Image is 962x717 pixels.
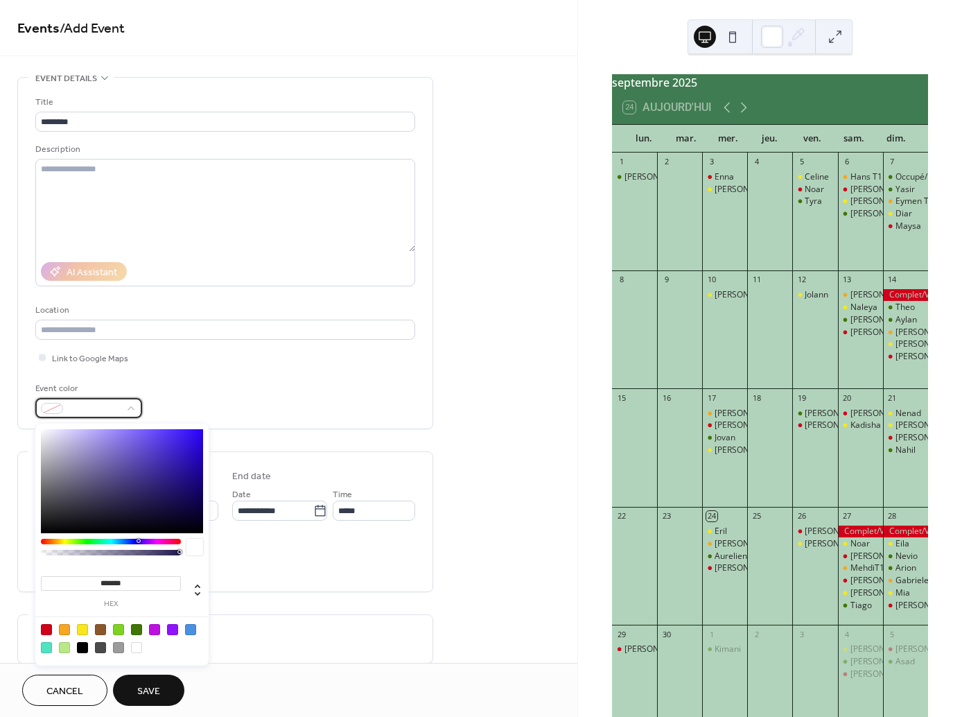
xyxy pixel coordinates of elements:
div: Title [35,95,412,110]
div: Lucie [702,184,747,196]
div: Noar [838,538,883,550]
div: [PERSON_NAME] [895,600,961,612]
div: [PERSON_NAME] [805,526,870,537]
div: [PERSON_NAME] [805,538,870,550]
div: Diar [883,208,928,220]
div: Eril [715,526,727,537]
div: #F5A623 [59,624,70,635]
div: Eril [702,526,747,537]
div: Noar [805,184,824,196]
div: #BD10E0 [149,624,160,635]
div: Nicole [883,338,928,350]
div: Occupé/Besetzt [895,171,956,183]
div: 19 [796,392,807,403]
div: [PERSON_NAME] [850,587,916,599]
a: Cancel [22,675,107,706]
div: Lisa T1 [702,538,747,550]
div: #4A90E2 [185,624,196,635]
div: Nenad [883,408,928,420]
div: 4 [751,157,762,167]
div: 5 [887,629,898,639]
div: [PERSON_NAME] [895,351,961,363]
div: [PERSON_NAME] [624,171,690,183]
span: Cancel [46,684,83,699]
div: septembre 2025 [612,74,928,91]
div: ven. [791,125,833,153]
div: 12 [796,275,807,285]
div: #417505 [131,624,142,635]
div: Noar [850,538,870,550]
span: Link to Google Maps [52,352,128,366]
div: [PERSON_NAME] [850,551,916,562]
div: Nenad [895,408,921,420]
div: Asad [883,656,928,668]
div: Eila [895,538,909,550]
div: #000000 [77,642,88,653]
div: [PERSON_NAME] [805,420,870,431]
div: Denis [838,668,883,680]
div: Kadisha [850,420,881,431]
div: Complet/Voll [883,289,928,301]
div: 11 [751,275,762,285]
div: Enis [792,408,837,420]
div: 2 [751,629,762,639]
span: Time [333,487,352,502]
div: Salvatore [838,587,883,599]
div: 30 [661,629,672,639]
div: 29 [616,629,627,639]
div: Noah [838,314,883,326]
span: / Add Event [60,15,125,42]
div: [PERSON_NAME] [715,562,780,574]
div: Eymen T1 [895,196,934,207]
div: [PERSON_NAME] [850,184,916,196]
div: Stefania Maria [838,327,883,338]
div: Alessio [702,420,747,431]
div: 4 [842,629,852,639]
div: [PERSON_NAME] [850,575,916,587]
div: 21 [887,392,898,403]
div: Massimo [702,289,747,301]
div: Naleya [850,302,877,313]
div: Aissatou [883,643,928,655]
div: Theo [895,302,915,313]
div: [PERSON_NAME] [850,327,916,338]
div: [PERSON_NAME] [895,432,961,444]
div: Kadisha [838,420,883,431]
div: mar. [665,125,707,153]
div: jeu. [749,125,792,153]
div: Aylan [883,314,928,326]
div: Eymen T1 [883,196,928,207]
div: [PERSON_NAME] [850,668,916,680]
div: MehdiT1 [850,562,884,574]
div: Gabriel Giuseppe T1 [838,289,883,301]
div: 23 [661,511,672,521]
div: Rebeca [883,600,928,612]
div: 16 [661,392,672,403]
div: #F8E71C [77,624,88,635]
div: #B8E986 [59,642,70,653]
div: 2 [661,157,672,167]
div: 10 [706,275,717,285]
div: Hans T1 [838,171,883,183]
div: [PERSON_NAME] [850,196,916,207]
div: #D0021B [41,624,52,635]
div: Diar [895,208,912,220]
div: #4A4A4A [95,642,106,653]
div: sam. [833,125,875,153]
div: Mia [895,587,910,599]
div: Maysa [883,221,928,232]
div: [PERSON_NAME] [850,408,916,420]
div: Gabrielle [792,420,837,431]
div: 22 [616,511,627,521]
div: [PERSON_NAME] [895,643,961,655]
div: Yasir [883,184,928,196]
div: End date [232,469,271,484]
div: 1 [616,157,627,167]
div: Yasmine [883,351,928,363]
div: Aurelien [715,551,747,562]
div: [PERSON_NAME] T1 [850,289,927,301]
div: Adrian [838,643,883,655]
div: 13 [842,275,852,285]
div: Jolann [792,289,837,301]
div: #7ED321 [113,624,124,635]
